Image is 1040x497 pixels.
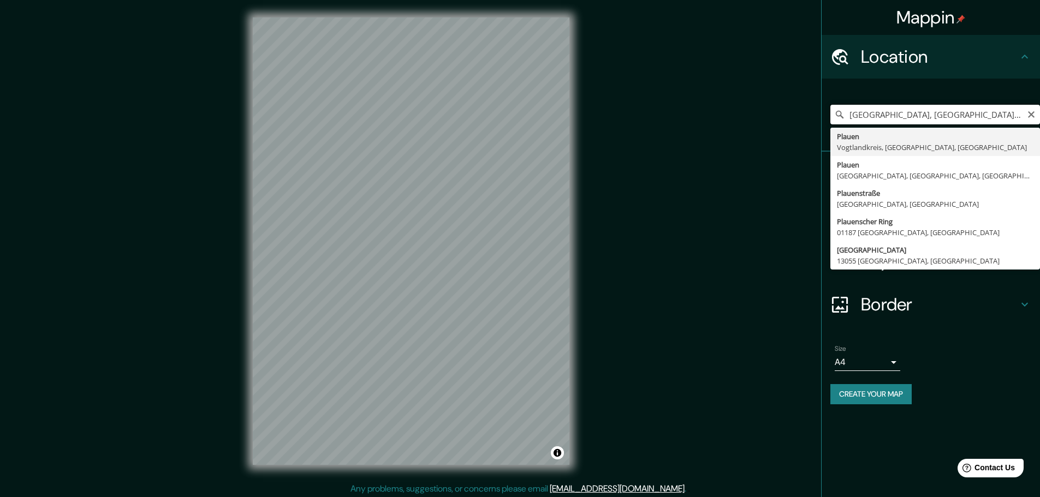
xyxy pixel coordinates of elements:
div: . [686,482,688,495]
div: [GEOGRAPHIC_DATA], [GEOGRAPHIC_DATA], [GEOGRAPHIC_DATA] [837,170,1033,181]
div: Plauen [837,159,1033,170]
button: Create your map [830,384,912,404]
div: 01187 [GEOGRAPHIC_DATA], [GEOGRAPHIC_DATA] [837,227,1033,238]
div: Plauenscher Ring [837,216,1033,227]
label: Size [835,344,846,354]
div: Layout [822,239,1040,283]
div: [GEOGRAPHIC_DATA], [GEOGRAPHIC_DATA] [837,199,1033,209]
h4: Mappin [896,7,966,28]
input: Pick your city or area [830,105,1040,124]
h4: Border [861,294,1018,315]
div: Location [822,35,1040,79]
img: pin-icon.png [956,15,965,23]
div: Style [822,195,1040,239]
div: 13055 [GEOGRAPHIC_DATA], [GEOGRAPHIC_DATA] [837,255,1033,266]
div: [GEOGRAPHIC_DATA] [837,244,1033,255]
p: Any problems, suggestions, or concerns please email . [350,482,686,495]
button: Clear [1027,109,1036,119]
iframe: Help widget launcher [943,454,1028,485]
div: Plauenstraße [837,188,1033,199]
div: A4 [835,354,900,371]
h4: Location [861,46,1018,68]
div: Pins [822,152,1040,195]
div: Plauen [837,131,1033,142]
div: Border [822,283,1040,326]
a: [EMAIL_ADDRESS][DOMAIN_NAME] [550,483,685,494]
div: Vogtlandkreis, [GEOGRAPHIC_DATA], [GEOGRAPHIC_DATA] [837,142,1033,153]
div: . [688,482,690,495]
button: Toggle attribution [551,446,564,459]
canvas: Map [253,17,569,465]
h4: Layout [861,250,1018,272]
